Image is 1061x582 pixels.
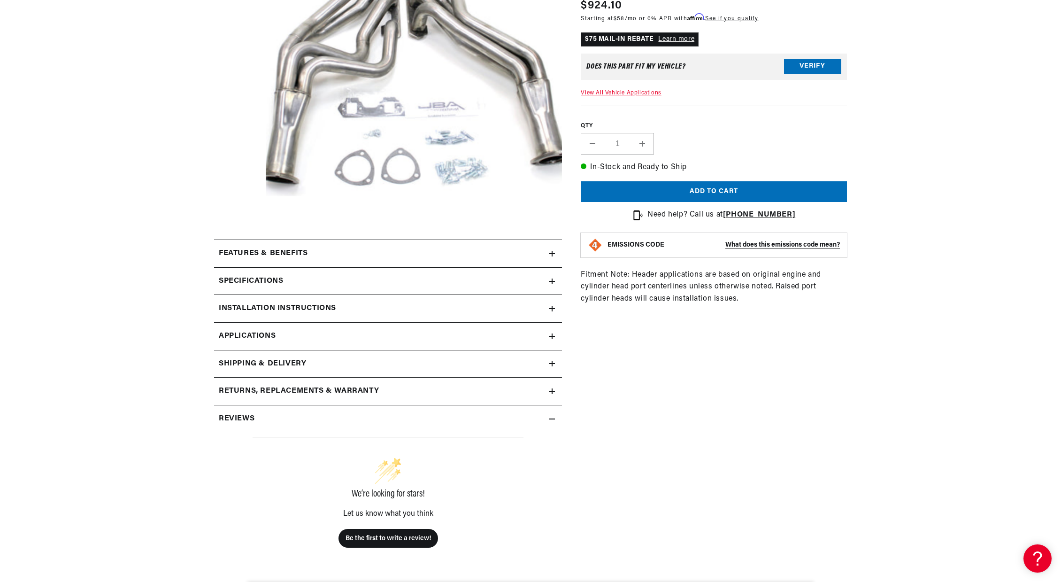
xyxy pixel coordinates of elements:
[581,162,847,174] p: In-Stock and Ready to Ship
[214,323,562,350] a: Applications
[219,303,336,315] h2: Installation instructions
[219,432,557,581] div: customer reviews
[607,241,840,249] button: EMISSIONS CODEWhat does this emissions code mean?
[607,241,664,248] strong: EMISSIONS CODE
[647,209,795,221] p: Need help? Call us at
[219,358,306,370] h2: Shipping & Delivery
[338,529,438,548] button: Be the first to write a review!
[614,16,625,22] span: $58
[784,59,841,74] button: Verify
[214,350,562,378] summary: Shipping & Delivery
[219,385,379,397] h2: Returns, Replacements & Warranty
[214,295,562,322] summary: Installation instructions
[725,241,840,248] strong: What does this emissions code mean?
[214,405,562,433] summary: Reviews
[253,489,523,499] div: We’re looking for stars!
[687,14,704,21] span: Affirm
[588,238,603,253] img: Emissions code
[705,16,758,22] a: See if you qualify - Learn more about Affirm Financing (opens in modal)
[581,32,699,47] p: $75 MAIL-IN REBATE
[219,275,283,287] h2: Specifications
[581,90,661,96] a: View All Vehicle Applications
[253,510,523,518] div: Let us know what you think
[581,14,758,23] p: Starting at /mo or 0% APR with .
[214,268,562,295] summary: Specifications
[214,378,562,405] summary: Returns, Replacements & Warranty
[219,248,308,260] h2: Features & Benefits
[586,63,685,70] div: Does This part fit My vehicle?
[581,122,847,130] label: QTY
[581,181,847,202] button: Add to cart
[219,413,254,425] h2: Reviews
[219,330,276,342] span: Applications
[723,211,795,218] a: [PHONE_NUMBER]
[214,240,562,267] summary: Features & Benefits
[658,36,694,43] a: Learn more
